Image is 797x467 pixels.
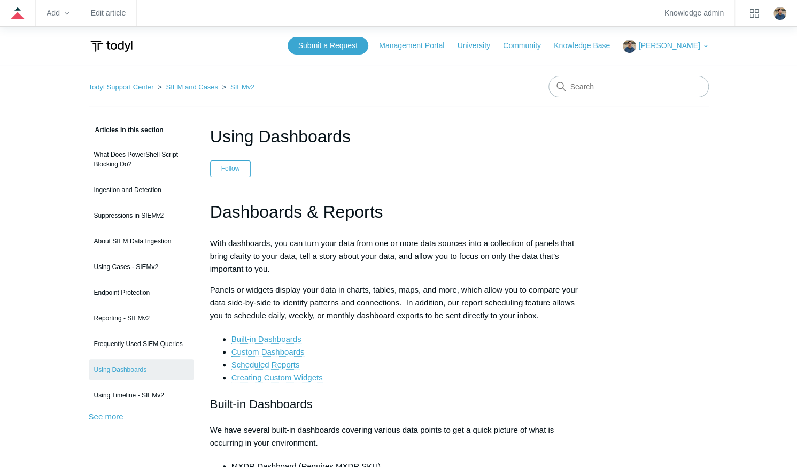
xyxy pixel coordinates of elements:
[457,40,500,51] a: University
[89,205,194,226] a: Suppressions in SIEMv2
[231,334,301,344] a: Built-in Dashboards
[231,347,305,357] a: Custom Dashboards
[210,198,587,226] h1: Dashboards & Reports
[89,36,134,56] img: Todyl Support Center Help Center home page
[231,373,323,382] a: Creating Custom Widgets
[623,40,708,53] button: [PERSON_NAME]
[89,412,123,421] a: See more
[91,10,126,16] a: Edit article
[89,334,194,354] a: Frequently Used SIEM Queries
[89,83,154,91] a: Todyl Support Center
[230,83,255,91] a: SIEMv2
[210,160,251,177] button: Follow Article
[773,7,786,20] img: user avatar
[89,144,194,174] a: What Does PowerShell Script Blocking Do?
[89,126,164,134] span: Articles in this section
[554,40,621,51] a: Knowledge Base
[89,308,194,328] a: Reporting - SIEMv2
[379,40,455,51] a: Management Portal
[89,257,194,277] a: Using Cases - SIEMv2
[89,83,156,91] li: Todyl Support Center
[210,395,587,414] h2: Built-in Dashboards
[503,40,552,51] a: Community
[166,83,218,91] a: SIEM and Cases
[89,231,194,251] a: About SIEM Data Ingestion
[210,284,587,322] p: Panels or widgets display your data in charts, tables, maps, and more, which allow you to compare...
[89,180,194,200] a: Ingestion and Detection
[47,10,69,16] zd-hc-trigger: Add
[220,83,255,91] li: SIEMv2
[89,359,194,380] a: Using Dashboards
[638,41,700,50] span: [PERSON_NAME]
[89,385,194,405] a: Using Timeline - SIEMv2
[773,7,786,20] zd-hc-trigger: Click your profile icon to open the profile menu
[548,76,709,97] input: Search
[210,237,587,275] p: With dashboards, you can turn your data from one or more data sources into a collection of panels...
[664,10,724,16] a: Knowledge admin
[210,124,587,149] h1: Using Dashboards
[156,83,220,91] li: SIEM and Cases
[89,282,194,303] a: Endpoint Protection
[231,360,300,370] a: Scheduled Reports
[288,37,368,55] a: Submit a Request
[210,424,587,449] p: We have several built-in dashboards covering various data points to get a quick picture of what i...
